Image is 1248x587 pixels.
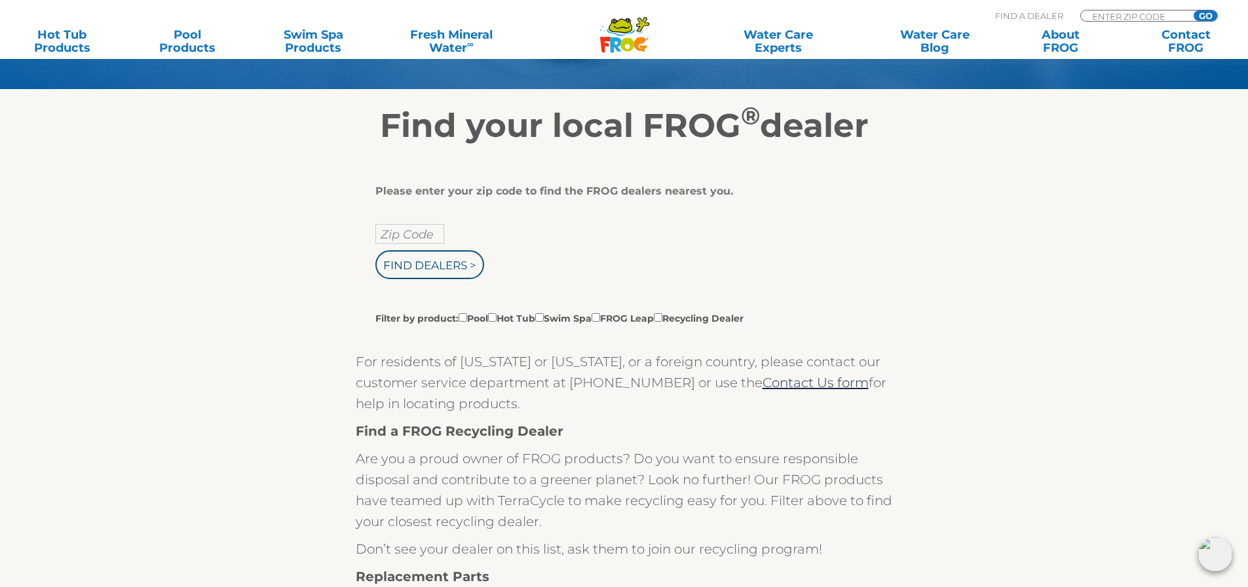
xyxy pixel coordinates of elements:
[886,28,983,54] a: Water CareBlog
[221,106,1027,145] h2: Find your local FROG dealer
[356,423,563,439] strong: Find a FROG Recycling Dealer
[375,185,863,198] div: Please enter your zip code to find the FROG dealers nearest you.
[995,10,1063,22] p: Find A Dealer
[1012,28,1109,54] a: AboutFROG
[139,28,236,54] a: PoolProducts
[375,311,744,325] label: Filter by product: Pool Hot Tub Swim Spa FROG Leap Recycling Dealer
[741,101,760,130] sup: ®
[356,569,489,584] strong: Replacement Parts
[488,313,497,322] input: Filter by product:PoolHot TubSwim SpaFROG LeapRecycling Dealer
[356,539,893,559] p: Don’t see your dealer on this list, ask them to join our recycling program!
[459,313,467,322] input: Filter by product:PoolHot TubSwim SpaFROG LeapRecycling Dealer
[375,250,484,279] input: Find Dealers >
[1137,28,1235,54] a: ContactFROG
[535,313,544,322] input: Filter by product:PoolHot TubSwim SpaFROG LeapRecycling Dealer
[1091,10,1179,22] input: Zip Code Form
[1194,10,1217,21] input: GO
[356,448,893,532] p: Are you a proud owner of FROG products? Do you want to ensure responsible disposal and contribute...
[356,351,893,414] p: For residents of [US_STATE] or [US_STATE], or a foreign country, please contact our customer serv...
[13,28,111,54] a: Hot TubProducts
[763,375,869,390] a: Contact Us form
[467,39,474,49] sup: ∞
[592,313,600,322] input: Filter by product:PoolHot TubSwim SpaFROG LeapRecycling Dealer
[390,28,512,54] a: Fresh MineralWater∞
[654,313,662,322] input: Filter by product:PoolHot TubSwim SpaFROG LeapRecycling Dealer
[265,28,362,54] a: Swim SpaProducts
[699,28,858,54] a: Water CareExperts
[1198,537,1232,571] img: openIcon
